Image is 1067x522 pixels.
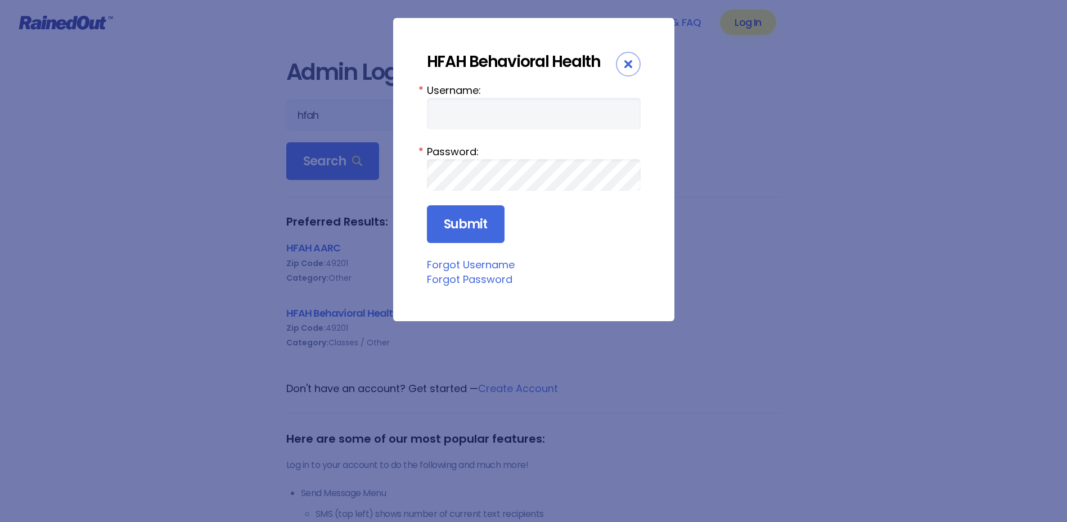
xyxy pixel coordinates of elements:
[427,205,505,244] input: Submit
[427,83,641,98] label: Username:
[616,52,641,76] div: Close
[427,272,512,286] a: Forgot Password
[427,144,641,159] label: Password:
[427,258,515,272] a: Forgot Username
[427,52,616,71] div: HFAH Behavioral Health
